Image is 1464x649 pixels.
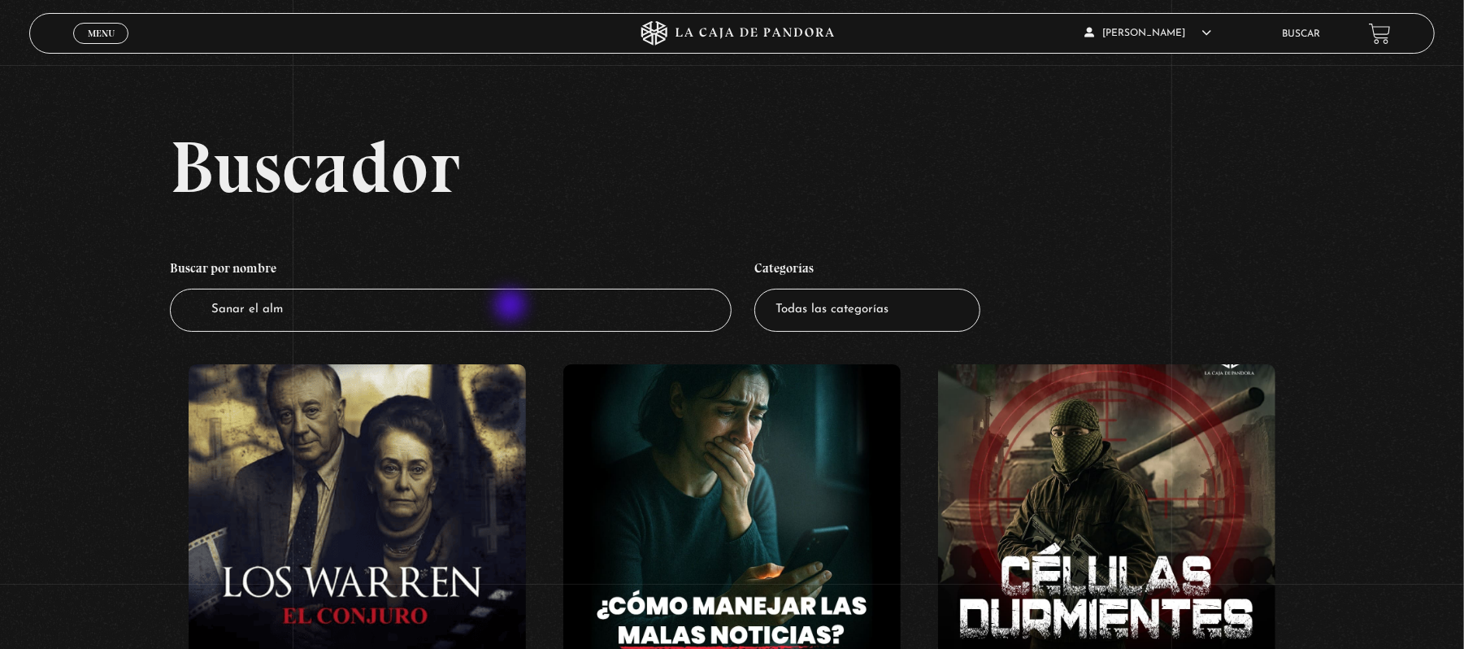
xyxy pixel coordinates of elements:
[754,252,980,290] h4: Categorías
[170,252,732,290] h4: Buscar por nombre
[88,28,115,38] span: Menu
[170,130,1435,203] h2: Buscador
[1369,22,1391,44] a: View your shopping cart
[82,42,120,54] span: Cerrar
[1282,29,1320,39] a: Buscar
[1084,28,1211,38] span: [PERSON_NAME]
